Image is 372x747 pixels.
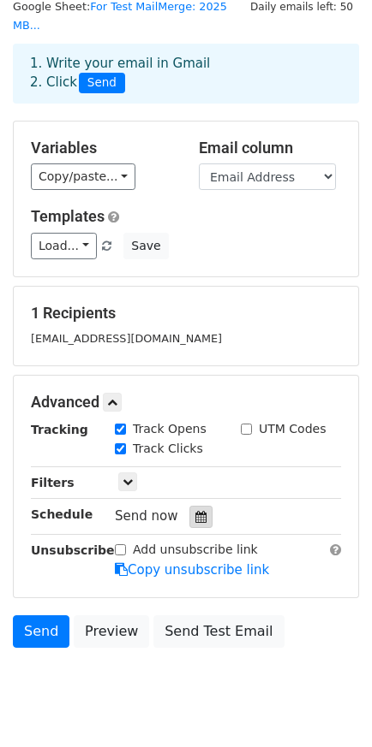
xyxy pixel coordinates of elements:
label: UTM Codes [259,420,326,438]
h5: Variables [31,139,173,157]
strong: Unsubscribe [31,543,115,557]
h5: Email column [199,139,341,157]
button: Save [123,233,168,259]
h5: Advanced [31,393,341,412]
span: Send [79,73,125,93]
a: Preview [74,615,149,648]
a: Send Test Email [153,615,284,648]
strong: Tracking [31,423,88,436]
strong: Schedule [31,507,93,521]
a: Copy unsubscribe link [115,562,269,578]
a: Load... [31,233,97,259]
label: Track Opens [133,420,207,438]
iframe: Chat Widget [286,665,372,747]
h5: 1 Recipients [31,304,341,323]
a: Copy/paste... [31,163,135,190]
small: [EMAIL_ADDRESS][DOMAIN_NAME] [31,332,222,345]
div: 1. Write your email in Gmail 2. Click [17,54,355,93]
a: Send [13,615,69,648]
label: Track Clicks [133,440,203,458]
a: Templates [31,207,105,225]
span: Send now [115,508,178,524]
strong: Filters [31,476,75,489]
label: Add unsubscribe link [133,541,258,559]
